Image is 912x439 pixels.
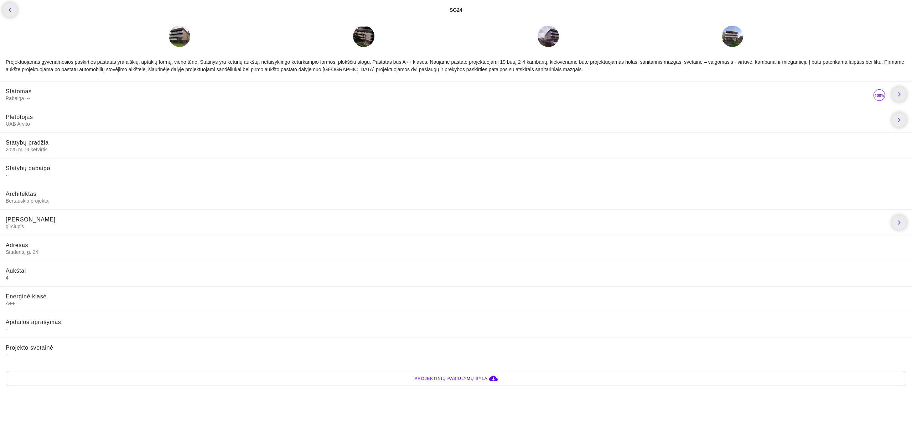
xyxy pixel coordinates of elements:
span: - [6,326,906,332]
i: chevron_right [895,218,903,227]
span: Adresas [6,242,28,248]
span: Pabaiga ~- [6,95,872,101]
span: - [6,351,906,358]
img: 100 [872,88,886,102]
span: A++ [6,300,906,307]
i: chevron_right [895,90,903,99]
span: - [6,172,906,178]
span: Projekto svetainė [6,345,53,351]
span: Aukštai [6,268,26,274]
span: Projektinių pasiūlymų byla [415,375,488,382]
span: Apdailos aprašymas [6,319,61,325]
i: chevron_right [895,116,903,124]
i: chevron_left [6,6,14,14]
i: cloud_download [489,374,498,383]
span: Architektas [6,191,36,197]
span: UAB Arvito [6,121,886,127]
a: chevron_left [3,3,17,17]
span: Statybų pradžia [6,140,49,146]
a: chevron_right [892,215,906,230]
span: Energinė klasė [6,293,47,299]
span: Bertauskio projektai [6,198,906,204]
span: Plėtotojas [6,114,33,120]
span: Studentų g. 24 [6,249,906,255]
span: Statybų pabaiga [6,165,50,171]
span: girciupis [6,223,886,230]
span: [PERSON_NAME] [6,216,56,223]
div: SG24 [450,6,462,14]
a: chevron_right [892,87,906,101]
a: chevron_right [892,113,906,127]
span: 4 [6,275,906,281]
span: Statomas [6,88,32,94]
span: 2025 m. III ketvirtis [6,146,906,153]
